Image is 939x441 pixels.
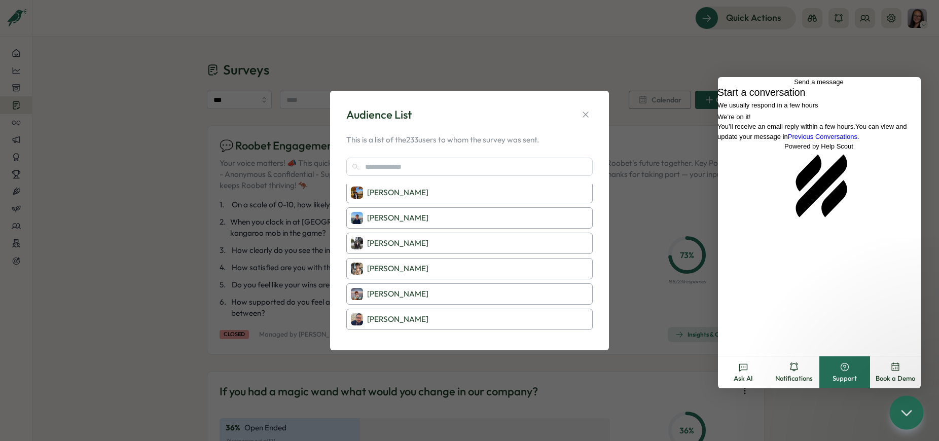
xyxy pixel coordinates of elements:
[351,263,363,275] img: Jaytee Padilla
[718,356,769,388] button: Ask AI
[775,374,813,383] span: Notifications
[367,187,428,198] p: [PERSON_NAME]
[351,212,363,224] img: Joe Bentham
[346,134,593,145] p: This is a list of the 233 users to whom the survey was sent.
[351,237,363,249] img: Marivic Bajo
[351,187,363,199] img: Joseph Ortiz
[351,313,363,325] img: Oscar Gonzalez
[734,374,753,383] span: Ask AI
[367,288,428,300] p: [PERSON_NAME]
[367,263,428,274] p: [PERSON_NAME]
[876,374,915,383] span: Book a Demo
[769,356,819,388] button: Notifications
[367,212,428,224] p: [PERSON_NAME]
[717,77,920,355] iframe: Help Scout Beacon - Live Chat, Contact Form, and Knowledge Base
[833,374,857,383] span: Support
[367,314,428,325] p: [PERSON_NAME]
[819,356,870,388] button: Support
[367,238,428,249] p: [PERSON_NAME]
[870,356,921,388] button: Book a Demo
[351,288,363,300] img: Johnny Huynh
[346,107,412,123] div: Audience List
